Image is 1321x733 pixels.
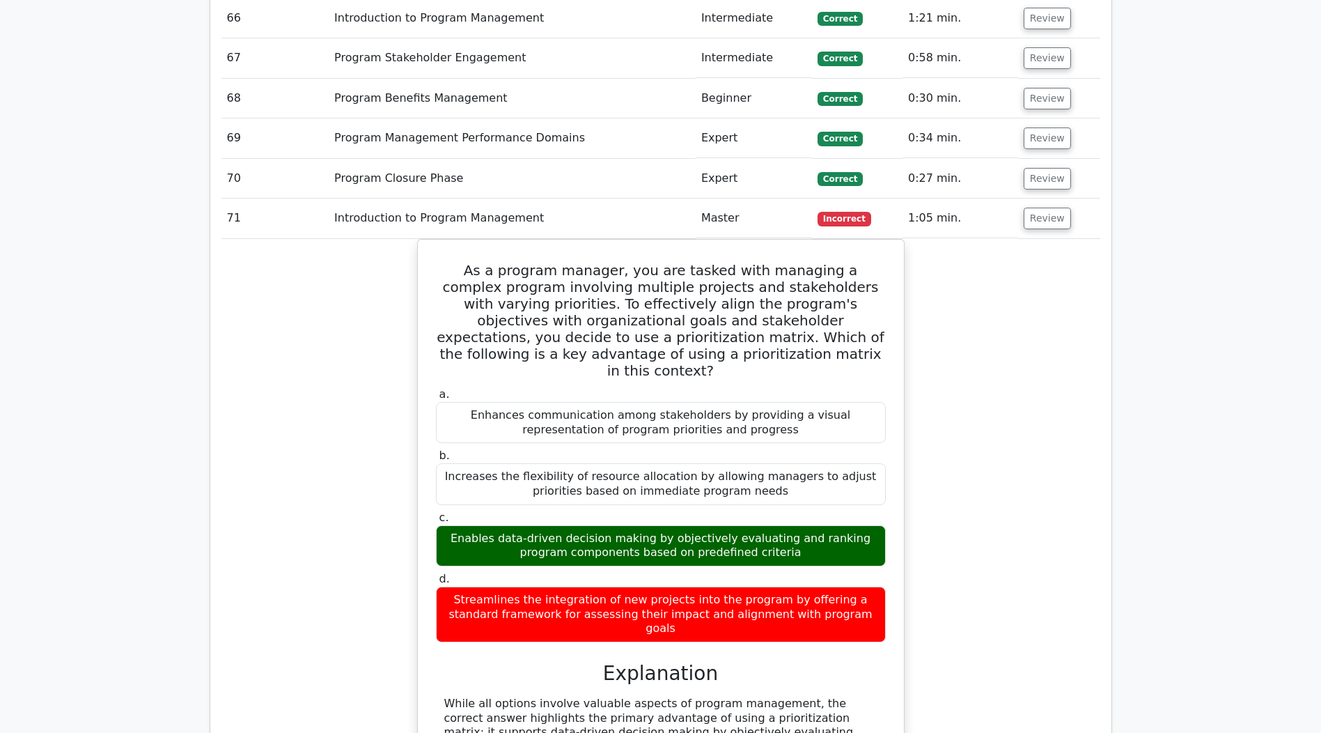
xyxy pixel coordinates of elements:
td: 0:34 min. [902,118,1018,158]
span: b. [439,449,450,462]
button: Review [1024,8,1071,29]
button: Review [1024,88,1071,109]
td: Program Stakeholder Engagement [329,38,696,78]
td: Master [696,199,812,238]
td: Program Management Performance Domains [329,118,696,158]
div: Streamlines the integration of new projects into the program by offering a standard framework for... [436,587,886,642]
span: Incorrect [818,212,871,226]
td: 68 [221,79,329,118]
td: Expert [696,159,812,199]
button: Review [1024,208,1071,229]
span: Correct [818,12,863,26]
td: Beginner [696,79,812,118]
span: Correct [818,172,863,186]
td: 0:30 min. [902,79,1018,118]
span: Correct [818,92,863,106]
h5: As a program manager, you are tasked with managing a complex program involving multiple projects ... [435,262,887,379]
span: Correct [818,132,863,146]
span: Correct [818,52,863,65]
h3: Explanation [444,662,877,686]
button: Review [1024,128,1071,149]
td: 1:05 min. [902,199,1018,238]
span: a. [439,387,450,401]
td: 67 [221,38,329,78]
td: 69 [221,118,329,158]
td: Intermediate [696,38,812,78]
td: Program Closure Phase [329,159,696,199]
td: Program Benefits Management [329,79,696,118]
button: Review [1024,168,1071,190]
td: 0:27 min. [902,159,1018,199]
td: 71 [221,199,329,238]
div: Increases the flexibility of resource allocation by allowing managers to adjust priorities based ... [436,463,886,505]
span: c. [439,511,449,524]
td: 70 [221,159,329,199]
div: Enhances communication among stakeholders by providing a visual representation of program priorit... [436,402,886,444]
td: 0:58 min. [902,38,1018,78]
button: Review [1024,47,1071,69]
td: Introduction to Program Management [329,199,696,238]
td: Expert [696,118,812,158]
div: Enables data-driven decision making by objectively evaluating and ranking program components base... [436,525,886,567]
span: d. [439,572,450,585]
